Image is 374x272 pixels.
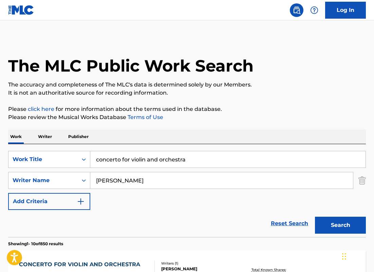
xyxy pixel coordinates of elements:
[8,241,63,247] p: Showing 1 - 10 of 850 results
[340,239,374,272] iframe: Chat Widget
[307,3,321,17] div: Help
[310,6,318,14] img: help
[8,5,34,15] img: MLC Logo
[13,176,74,184] div: Writer Name
[342,246,346,267] div: Drag
[77,197,85,206] img: 9d2ae6d4665cec9f34b9.svg
[19,260,144,269] div: CONCERTO FOR VIOLIN AND ORCHESTRA
[8,89,366,97] p: It is not an authoritative source for recording information.
[161,261,240,266] div: Writers ( 1 )
[36,130,54,144] p: Writer
[8,151,366,237] form: Search Form
[293,6,301,14] img: search
[267,216,312,231] a: Reset Search
[28,106,54,112] a: click here
[66,130,91,144] p: Publisher
[161,266,240,272] div: [PERSON_NAME]
[325,2,366,19] a: Log In
[358,172,366,189] img: Delete Criterion
[8,81,366,89] p: The accuracy and completeness of The MLC's data is determined solely by our Members.
[8,130,24,144] p: Work
[355,174,374,228] iframe: Resource Center
[126,114,163,120] a: Terms of Use
[8,113,366,121] p: Please review the Musical Works Database
[8,105,366,113] p: Please for more information about the terms used in the database.
[8,56,254,76] h1: The MLC Public Work Search
[13,155,74,163] div: Work Title
[315,217,366,234] button: Search
[8,193,90,210] button: Add Criteria
[290,3,303,17] a: Public Search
